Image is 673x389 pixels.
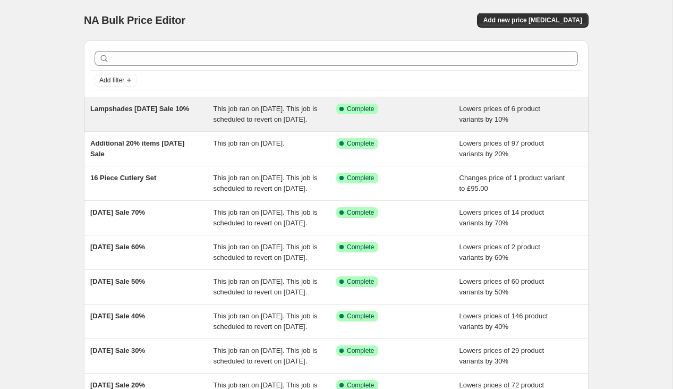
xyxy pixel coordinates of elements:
span: This job ran on [DATE]. This job is scheduled to revert on [DATE]. [214,105,318,123]
span: [DATE] Sale 60% [90,243,145,251]
span: Complete [347,139,374,148]
span: 16 Piece Cutlery Set [90,174,156,182]
span: [DATE] Sale 70% [90,208,145,216]
span: Lowers prices of 29 product variants by 30% [459,346,544,365]
span: Complete [347,277,374,286]
span: Lowers prices of 146 product variants by 40% [459,312,548,331]
span: Lowers prices of 60 product variants by 50% [459,277,544,296]
span: Lowers prices of 6 product variants by 10% [459,105,540,123]
span: This job ran on [DATE]. This job is scheduled to revert on [DATE]. [214,174,318,192]
span: This job ran on [DATE]. This job is scheduled to revert on [DATE]. [214,208,318,227]
span: NA Bulk Price Editor [84,14,185,26]
span: Complete [347,243,374,251]
button: Add new price [MEDICAL_DATA] [477,13,589,28]
span: This job ran on [DATE]. [214,139,285,147]
span: Lowers prices of 2 product variants by 60% [459,243,540,261]
button: Add filter [95,74,137,87]
span: Complete [347,346,374,355]
span: [DATE] Sale 30% [90,346,145,354]
span: [DATE] Sale 20% [90,381,145,389]
span: Complete [347,208,374,217]
span: Additional 20% items [DATE] Sale [90,139,184,158]
span: Lowers prices of 97 product variants by 20% [459,139,544,158]
span: This job ran on [DATE]. This job is scheduled to revert on [DATE]. [214,312,318,331]
span: Lampshades [DATE] Sale 10% [90,105,189,113]
span: Lowers prices of 14 product variants by 70% [459,208,544,227]
span: Complete [347,174,374,182]
span: This job ran on [DATE]. This job is scheduled to revert on [DATE]. [214,243,318,261]
span: [DATE] Sale 40% [90,312,145,320]
span: Complete [347,312,374,320]
span: This job ran on [DATE]. This job is scheduled to revert on [DATE]. [214,277,318,296]
span: Add new price [MEDICAL_DATA] [483,16,582,24]
span: This job ran on [DATE]. This job is scheduled to revert on [DATE]. [214,346,318,365]
span: Complete [347,105,374,113]
span: Add filter [99,76,124,84]
span: Changes price of 1 product variant to £95.00 [459,174,565,192]
span: [DATE] Sale 50% [90,277,145,285]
